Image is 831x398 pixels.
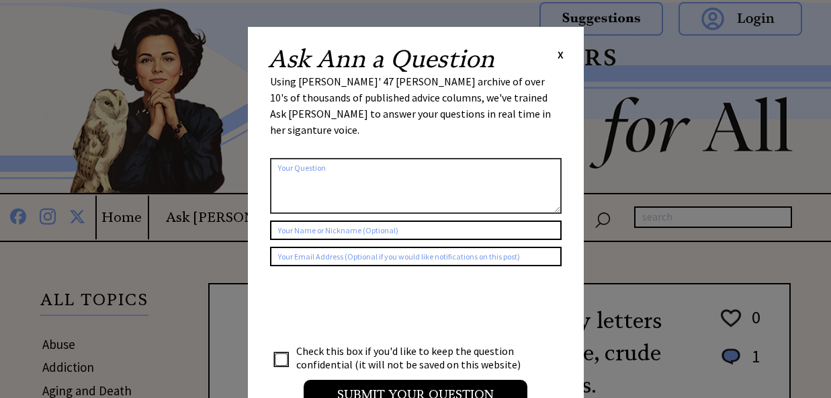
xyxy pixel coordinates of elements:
[558,48,564,61] span: X
[296,344,533,372] td: Check this box if you'd like to keep the question confidential (it will not be saved on this webs...
[270,73,562,151] div: Using [PERSON_NAME]' 47 [PERSON_NAME] archive of over 10's of thousands of published advice colum...
[268,47,494,71] h2: Ask Ann a Question
[270,221,562,240] input: Your Name or Nickname (Optional)
[270,247,562,266] input: Your Email Address (Optional if you would like notifications on this post)
[270,280,474,332] iframe: reCAPTCHA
